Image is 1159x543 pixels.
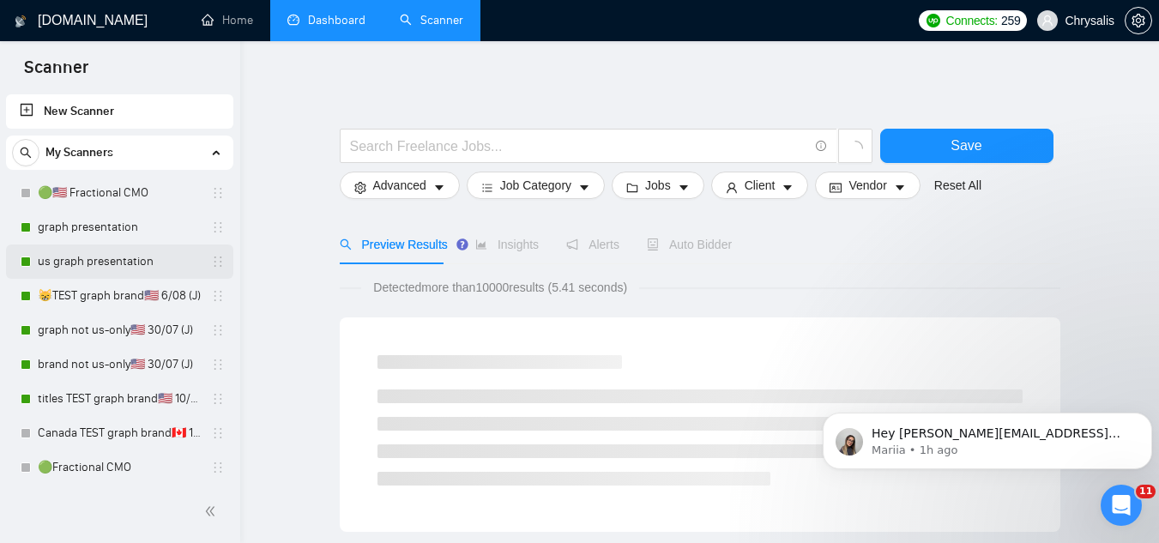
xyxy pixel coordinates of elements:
[38,279,201,313] a: 😸TEST graph brand🇺🇸 6/08 (J)
[816,141,827,152] span: info-circle
[815,172,920,199] button: idcardVendorcaret-down
[782,181,794,194] span: caret-down
[211,255,225,268] span: holder
[350,136,808,157] input: Search Freelance Jobs...
[848,141,863,156] span: loading
[711,172,809,199] button: userClientcaret-down
[20,94,220,129] a: New Scanner
[647,238,732,251] span: Auto Bidder
[830,181,842,194] span: idcard
[211,392,225,406] span: holder
[816,377,1159,497] iframe: Intercom notifications message
[946,11,998,30] span: Connects:
[13,147,39,159] span: search
[373,176,426,195] span: Advanced
[211,426,225,440] span: holder
[211,323,225,337] span: holder
[211,220,225,234] span: holder
[38,313,201,347] a: graph not us-only🇺🇸 30/07 (J)
[340,238,448,251] span: Preview Results
[211,186,225,200] span: holder
[1125,14,1152,27] a: setting
[455,237,470,252] div: Tooltip anchor
[578,181,590,194] span: caret-down
[678,181,690,194] span: caret-down
[566,238,619,251] span: Alerts
[1125,7,1152,34] button: setting
[340,172,460,199] button: settingAdvancedcaret-down
[500,176,571,195] span: Job Category
[15,8,27,35] img: logo
[1041,15,1053,27] span: user
[1101,485,1142,526] iframe: Intercom live chat
[361,278,639,297] span: Detected more than 10000 results (5.41 seconds)
[927,14,940,27] img: upwork-logo.png
[475,238,539,251] span: Insights
[467,172,605,199] button: barsJob Categorycaret-down
[880,129,1053,163] button: Save
[211,289,225,303] span: holder
[433,181,445,194] span: caret-down
[726,181,738,194] span: user
[612,172,704,199] button: folderJobscaret-down
[475,238,487,250] span: area-chart
[38,450,201,485] a: 🟢Fractional CMO
[12,139,39,166] button: search
[38,382,201,416] a: titles TEST graph brand🇺🇸 10/06 (T)
[481,181,493,194] span: bars
[38,347,201,382] a: brand not us-only🇺🇸 30/07 (J)
[354,181,366,194] span: setting
[38,244,201,279] a: us graph presentation
[211,358,225,371] span: holder
[645,176,671,195] span: Jobs
[340,238,352,250] span: search
[934,176,981,195] a: Reset All
[400,13,463,27] a: searchScanner
[848,176,886,195] span: Vendor
[6,94,233,129] li: New Scanner
[1126,14,1151,27] span: setting
[202,13,253,27] a: homeHome
[287,13,365,27] a: dashboardDashboard
[10,55,102,91] span: Scanner
[45,136,113,170] span: My Scanners
[1136,485,1156,498] span: 11
[894,181,906,194] span: caret-down
[38,210,201,244] a: graph presentation
[647,238,659,250] span: robot
[566,238,578,250] span: notification
[1001,11,1020,30] span: 259
[204,503,221,520] span: double-left
[626,181,638,194] span: folder
[211,461,225,474] span: holder
[951,135,981,156] span: Save
[38,176,201,210] a: 🟢🇺🇸 Fractional CMO
[38,416,201,450] a: Canada TEST graph brand🇨🇦 10/06 (T)
[745,176,776,195] span: Client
